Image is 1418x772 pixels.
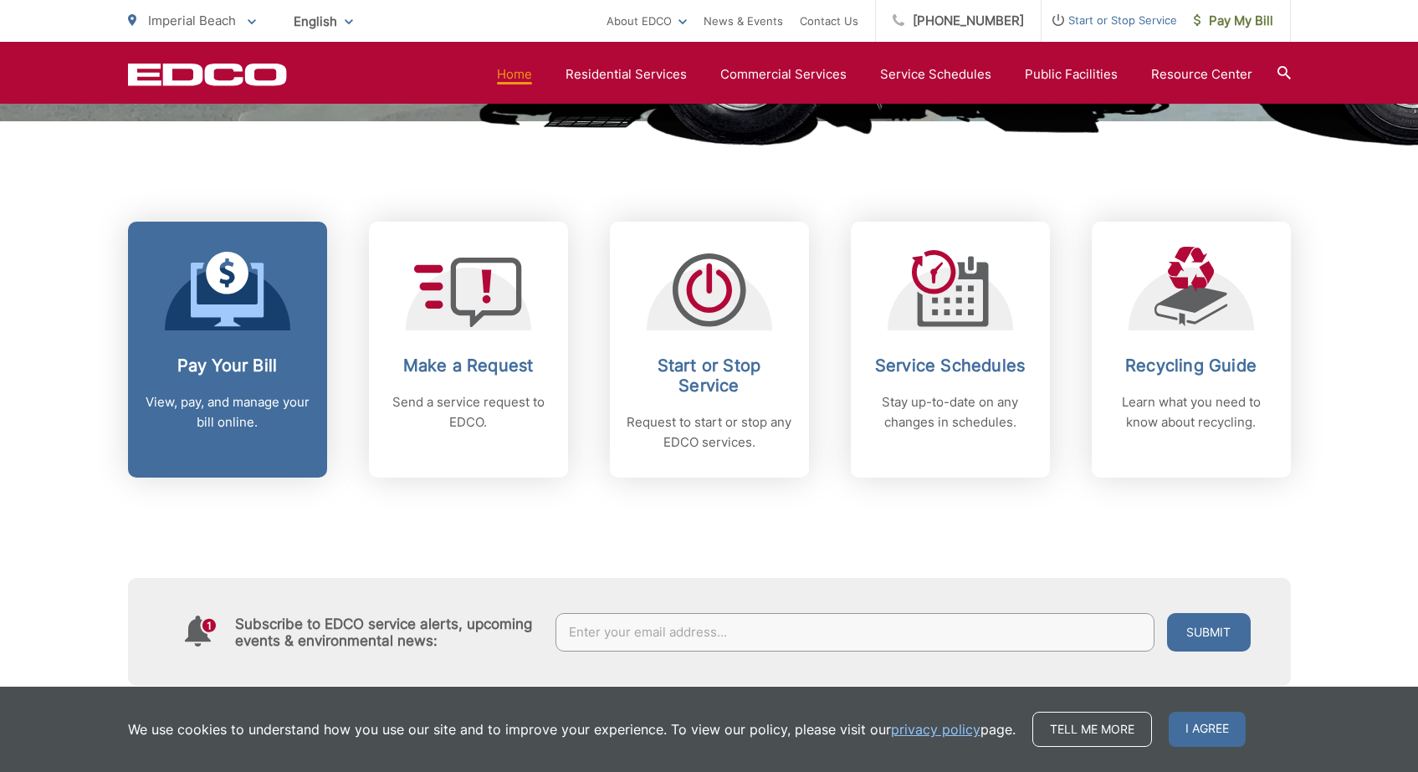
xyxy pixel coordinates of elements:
p: We use cookies to understand how you use our site and to improve your experience. To view our pol... [128,719,1016,739]
span: English [281,7,366,36]
a: Make a Request Send a service request to EDCO. [369,222,568,478]
a: Service Schedules Stay up-to-date on any changes in schedules. [851,222,1050,478]
a: Public Facilities [1025,64,1118,84]
p: View, pay, and manage your bill online. [145,392,310,432]
span: I agree [1169,712,1246,747]
a: Resource Center [1151,64,1252,84]
a: About EDCO [607,11,687,31]
span: Pay My Bill [1194,11,1273,31]
p: Learn what you need to know about recycling. [1108,392,1274,432]
p: Stay up-to-date on any changes in schedules. [868,392,1033,432]
a: privacy policy [891,719,980,739]
button: Submit [1167,613,1251,652]
span: Imperial Beach [148,13,236,28]
a: Recycling Guide Learn what you need to know about recycling. [1092,222,1291,478]
h2: Pay Your Bill [145,355,310,376]
h2: Make a Request [386,355,551,376]
h4: Subscribe to EDCO service alerts, upcoming events & environmental news: [235,616,540,649]
a: News & Events [704,11,783,31]
input: Enter your email address... [555,613,1154,652]
a: Contact Us [800,11,858,31]
a: Service Schedules [880,64,991,84]
h2: Service Schedules [868,355,1033,376]
a: Pay Your Bill View, pay, and manage your bill online. [128,222,327,478]
a: Residential Services [566,64,687,84]
a: Tell me more [1032,712,1152,747]
a: Commercial Services [720,64,847,84]
a: EDCD logo. Return to the homepage. [128,63,287,86]
p: Request to start or stop any EDCO services. [627,412,792,452]
h2: Start or Stop Service [627,355,792,396]
a: Home [497,64,532,84]
h2: Recycling Guide [1108,355,1274,376]
p: Send a service request to EDCO. [386,392,551,432]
